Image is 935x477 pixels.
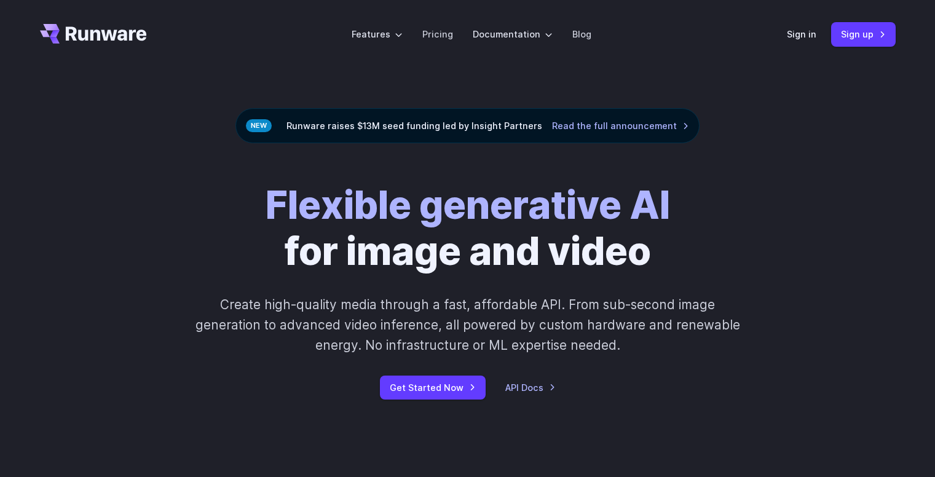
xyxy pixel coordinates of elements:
[787,27,816,41] a: Sign in
[422,27,453,41] a: Pricing
[352,27,403,41] label: Features
[40,24,147,44] a: Go to /
[505,380,556,395] a: API Docs
[572,27,591,41] a: Blog
[194,294,741,356] p: Create high-quality media through a fast, affordable API. From sub-second image generation to adv...
[266,182,670,228] strong: Flexible generative AI
[831,22,896,46] a: Sign up
[552,119,689,133] a: Read the full announcement
[380,376,486,400] a: Get Started Now
[473,27,553,41] label: Documentation
[266,183,670,275] h1: for image and video
[235,108,700,143] div: Runware raises $13M seed funding led by Insight Partners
